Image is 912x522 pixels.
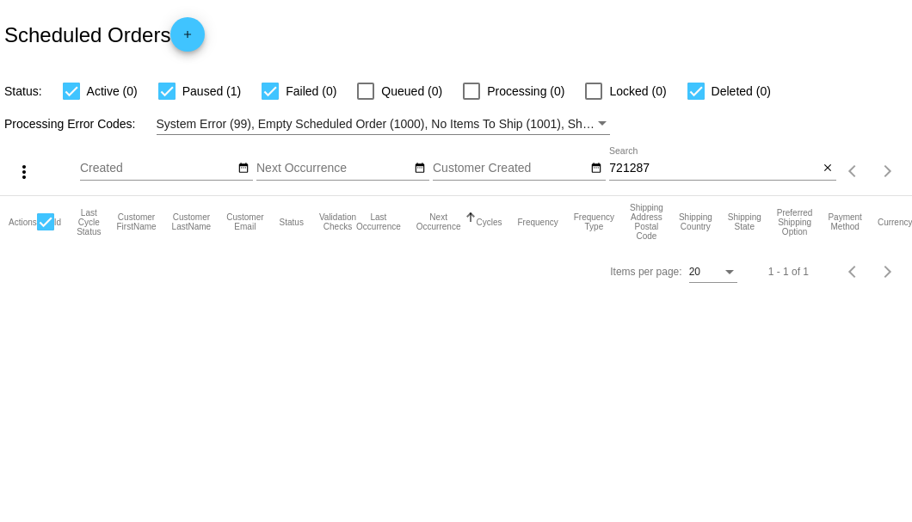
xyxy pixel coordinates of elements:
[182,81,241,101] span: Paused (1)
[237,162,250,175] mat-icon: date_range
[54,217,61,227] button: Change sorting for Id
[77,208,101,236] button: Change sorting for LastProcessingCycleId
[286,81,336,101] span: Failed (0)
[574,212,614,231] button: Change sorting for FrequencyType
[828,212,861,231] button: Change sorting for PaymentMethod.Type
[157,114,611,135] mat-select: Filter by Processing Error Codes
[14,162,34,182] mat-icon: more_vert
[416,212,461,231] button: Change sorting for NextOccurrenceUtc
[80,162,235,175] input: Created
[818,160,836,178] button: Clear
[871,154,905,188] button: Next page
[433,162,588,175] input: Customer Created
[836,255,871,289] button: Previous page
[836,154,871,188] button: Previous page
[728,212,761,231] button: Change sorting for ShippingState
[679,212,712,231] button: Change sorting for ShippingCountry
[381,81,442,101] span: Queued (0)
[172,212,212,231] button: Change sorting for CustomerLastName
[4,84,42,98] span: Status:
[4,117,136,131] span: Processing Error Codes:
[87,81,138,101] span: Active (0)
[356,212,401,231] button: Change sorting for LastOccurrenceUtc
[4,17,205,52] h2: Scheduled Orders
[226,212,263,231] button: Change sorting for CustomerEmail
[822,162,834,175] mat-icon: close
[609,81,666,101] span: Locked (0)
[609,162,818,175] input: Search
[768,266,809,278] div: 1 - 1 of 1
[712,81,771,101] span: Deleted (0)
[319,196,356,248] mat-header-cell: Validation Checks
[177,28,198,49] mat-icon: add
[9,196,37,248] mat-header-cell: Actions
[610,266,681,278] div: Items per page:
[116,212,156,231] button: Change sorting for CustomerFirstName
[487,81,564,101] span: Processing (0)
[590,162,602,175] mat-icon: date_range
[280,217,304,227] button: Change sorting for Status
[871,255,905,289] button: Next page
[630,203,663,241] button: Change sorting for ShippingPostcode
[517,217,558,227] button: Change sorting for Frequency
[476,217,502,227] button: Change sorting for Cycles
[689,267,737,279] mat-select: Items per page:
[256,162,411,175] input: Next Occurrence
[689,266,700,278] span: 20
[777,208,813,236] button: Change sorting for PreferredShippingOption
[414,162,426,175] mat-icon: date_range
